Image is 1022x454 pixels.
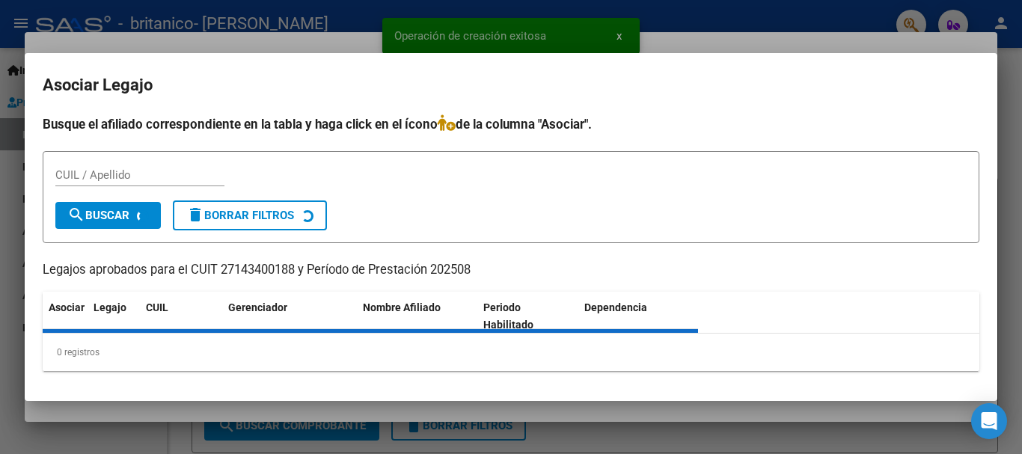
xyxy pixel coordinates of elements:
button: Buscar [55,202,161,229]
span: Dependencia [584,301,647,313]
datatable-header-cell: Nombre Afiliado [357,292,477,341]
div: 0 registros [43,334,979,371]
datatable-header-cell: Gerenciador [222,292,357,341]
h4: Busque el afiliado correspondiente en la tabla y haga click en el ícono de la columna "Asociar". [43,114,979,134]
span: Gerenciador [228,301,287,313]
span: Asociar [49,301,85,313]
span: CUIL [146,301,168,313]
datatable-header-cell: Legajo [88,292,140,341]
span: Buscar [67,209,129,222]
datatable-header-cell: CUIL [140,292,222,341]
datatable-header-cell: Asociar [43,292,88,341]
p: Legajos aprobados para el CUIT 27143400188 y Período de Prestación 202508 [43,261,979,280]
mat-icon: delete [186,206,204,224]
button: Borrar Filtros [173,200,327,230]
mat-icon: search [67,206,85,224]
span: Periodo Habilitado [483,301,533,331]
h2: Asociar Legajo [43,71,979,99]
span: Nombre Afiliado [363,301,441,313]
span: Borrar Filtros [186,209,294,222]
datatable-header-cell: Periodo Habilitado [477,292,578,341]
div: Open Intercom Messenger [971,403,1007,439]
span: Legajo [94,301,126,313]
datatable-header-cell: Dependencia [578,292,699,341]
